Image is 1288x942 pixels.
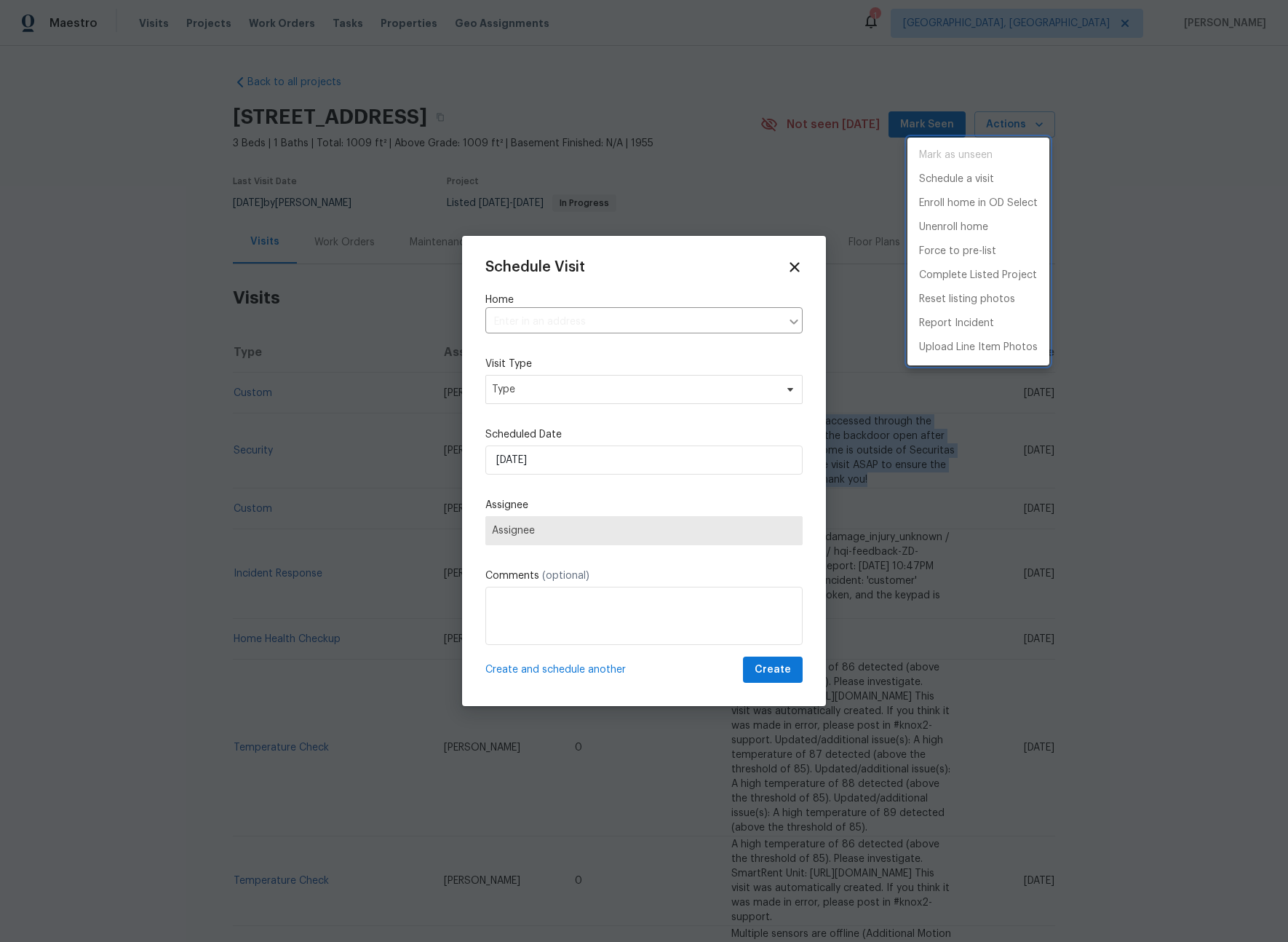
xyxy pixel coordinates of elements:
[919,292,1015,307] p: Reset listing photos
[919,172,994,187] p: Schedule a visit
[919,220,988,235] p: Unenroll home
[919,268,1037,283] p: Complete Listed Project
[919,340,1038,355] p: Upload Line Item Photos
[919,196,1038,211] p: Enroll home in OD Select
[919,244,996,259] p: Force to pre-list
[919,316,994,331] p: Report Incident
